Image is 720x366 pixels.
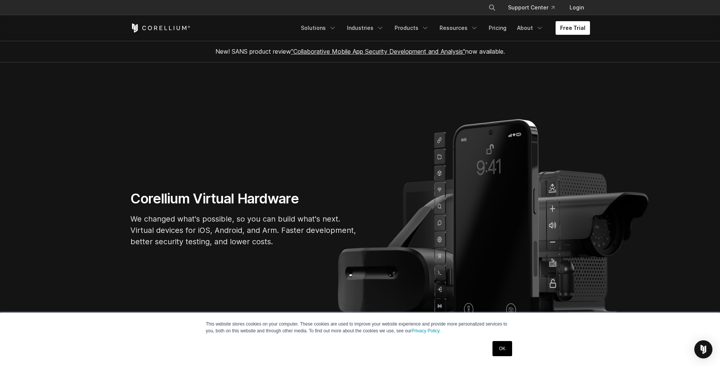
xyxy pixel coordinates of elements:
h1: Corellium Virtual Hardware [130,190,357,207]
p: This website stores cookies on your computer. These cookies are used to improve your website expe... [206,321,514,334]
a: Pricing [484,21,511,35]
a: Free Trial [556,21,590,35]
div: Open Intercom Messenger [694,340,712,358]
button: Search [485,1,499,14]
p: We changed what's possible, so you can build what's next. Virtual devices for iOS, Android, and A... [130,213,357,247]
div: Navigation Menu [479,1,590,14]
a: "Collaborative Mobile App Security Development and Analysis" [291,48,465,55]
a: OK [492,341,512,356]
a: Solutions [296,21,341,35]
div: Navigation Menu [296,21,590,35]
a: Resources [435,21,483,35]
a: About [513,21,548,35]
a: Corellium Home [130,23,190,33]
span: New! SANS product review now available. [215,48,505,55]
a: Industries [342,21,389,35]
a: Support Center [502,1,561,14]
a: Privacy Policy. [412,328,441,333]
a: Login [564,1,590,14]
a: Products [390,21,434,35]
